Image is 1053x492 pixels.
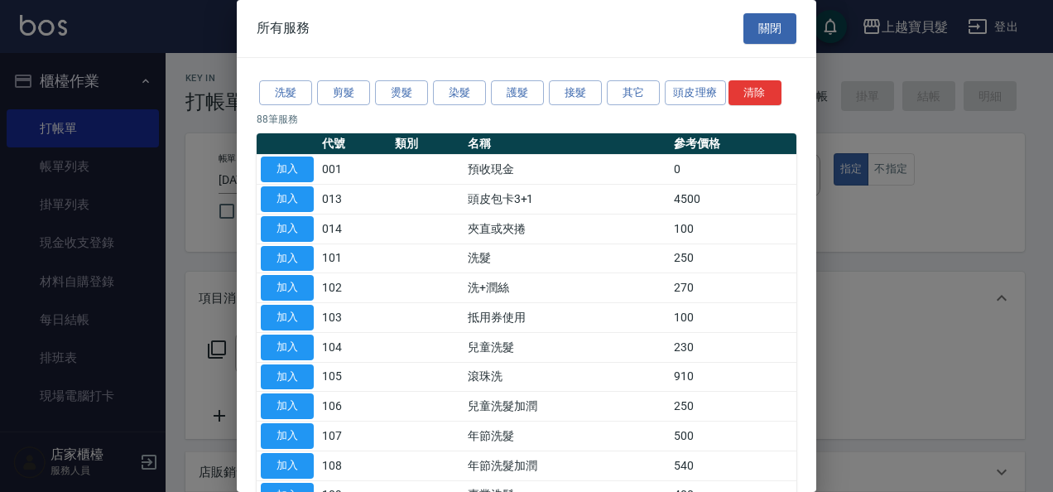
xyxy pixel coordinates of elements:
th: 代號 [318,133,391,155]
button: 加入 [261,423,314,449]
td: 013 [318,185,391,215]
th: 參考價格 [670,133,796,155]
button: 加入 [261,364,314,390]
td: 500 [670,422,796,451]
td: 103 [318,303,391,333]
td: 014 [318,214,391,244]
span: 所有服務 [257,20,310,36]
td: 洗髮 [464,244,671,273]
td: 106 [318,392,391,422]
td: 101 [318,244,391,273]
td: 洗+潤絲 [464,273,671,303]
td: 105 [318,362,391,392]
td: 108 [318,451,391,480]
td: 250 [670,392,796,422]
button: 其它 [607,80,660,106]
button: 洗髮 [259,80,312,106]
button: 加入 [261,275,314,301]
th: 名稱 [464,133,671,155]
button: 染髮 [433,80,486,106]
td: 270 [670,273,796,303]
td: 910 [670,362,796,392]
td: 104 [318,332,391,362]
button: 加入 [261,393,314,419]
button: 燙髮 [375,80,428,106]
button: 加入 [261,157,314,182]
button: 頭皮理療 [665,80,726,106]
th: 類別 [391,133,464,155]
button: 關閉 [743,13,796,44]
button: 加入 [261,335,314,360]
td: 250 [670,244,796,273]
td: 540 [670,451,796,480]
td: 107 [318,422,391,451]
td: 滾珠洗 [464,362,671,392]
button: 加入 [261,453,314,479]
button: 加入 [261,246,314,272]
td: 兒童洗髮加潤 [464,392,671,422]
button: 護髮 [491,80,544,106]
button: 加入 [261,305,314,330]
button: 接髮 [549,80,602,106]
td: 夾直或夾捲 [464,214,671,244]
td: 兒童洗髮 [464,332,671,362]
button: 加入 [261,186,314,212]
td: 230 [670,332,796,362]
td: 100 [670,214,796,244]
td: 年節洗髮加潤 [464,451,671,480]
p: 88 筆服務 [257,112,796,127]
td: 001 [318,155,391,185]
button: 清除 [728,80,781,106]
td: 0 [670,155,796,185]
button: 剪髮 [317,80,370,106]
td: 102 [318,273,391,303]
td: 抵用券使用 [464,303,671,333]
td: 4500 [670,185,796,215]
td: 頭皮包卡3+1 [464,185,671,215]
td: 年節洗髮 [464,422,671,451]
td: 100 [670,303,796,333]
button: 加入 [261,216,314,242]
td: 預收現金 [464,155,671,185]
